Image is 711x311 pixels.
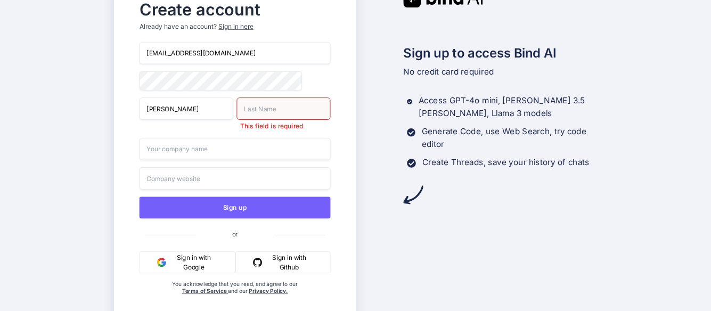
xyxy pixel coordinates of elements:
input: First Name [139,97,233,120]
span: or [195,223,274,245]
p: Generate Code, use Web Search, try code editor [421,125,597,151]
button: Sign up [139,197,330,218]
p: Create Threads, save your history of chats [422,156,589,169]
input: Your company name [139,137,330,160]
input: Last Name [236,97,330,120]
p: No credit card required [403,66,598,78]
button: Sign in with Github [235,251,330,273]
a: Privacy Policy. [249,288,288,294]
h2: Create account [139,2,330,17]
img: arrow [403,185,423,204]
button: Sign in with Google [139,251,235,273]
h2: Sign up to access Bind AI [403,44,598,63]
p: This field is required [236,121,330,130]
a: Terms of Service [182,288,228,294]
input: Company website [139,167,330,190]
input: Email [139,42,330,64]
img: github [253,258,262,267]
img: google [157,258,166,267]
div: Sign in here [218,22,253,31]
p: Already have an account? [139,22,330,31]
p: Access GPT-4o mini, [PERSON_NAME] 3.5 [PERSON_NAME], Llama 3 models [419,94,598,120]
